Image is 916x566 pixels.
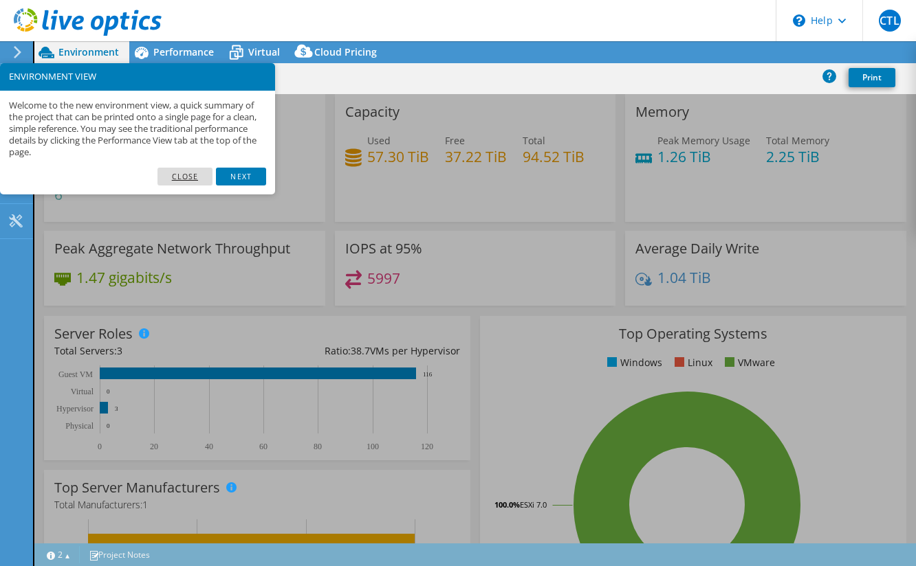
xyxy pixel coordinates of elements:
h3: ENVIRONMENT VIEW [9,72,266,81]
p: Welcome to the new environment view, a quick summary of the project that can be printed onto a si... [9,100,266,159]
a: Close [157,168,213,185]
span: Environment [58,45,119,58]
a: Project Notes [79,546,160,563]
span: Cloud Pricing [314,45,377,58]
span: CTL [879,10,901,32]
a: Next [216,168,265,185]
svg: \n [793,14,805,27]
a: Print [849,68,895,87]
span: Performance [153,45,214,58]
span: Virtual [248,45,280,58]
a: 2 [37,546,80,563]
